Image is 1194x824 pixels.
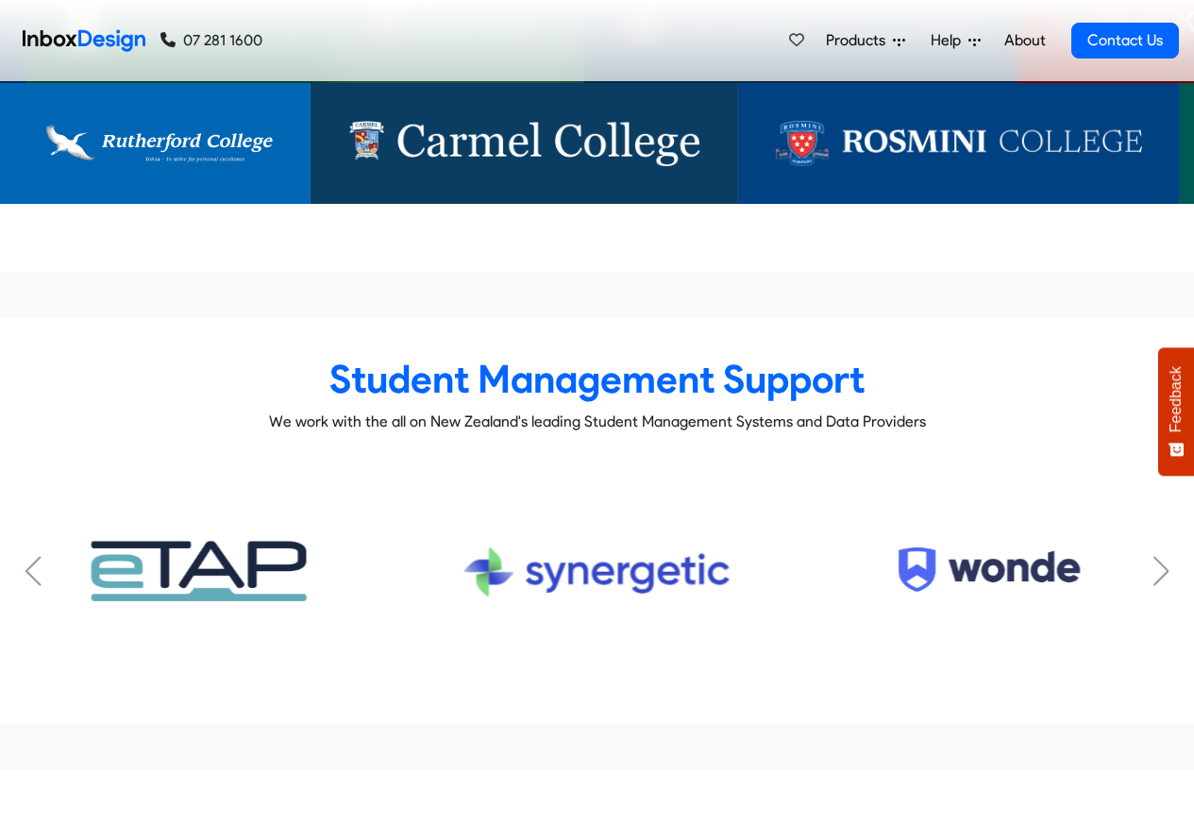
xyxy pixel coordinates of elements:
a: About [999,22,1051,59]
a: 07 281 1600 [160,29,262,52]
span: Feedback [1168,366,1185,432]
img: Rutherford College [38,121,273,166]
div: 6 / 7 [412,509,782,634]
img: eTap [74,509,325,634]
span: Products [826,29,893,52]
img: Rosmini College [776,121,1142,166]
a: Contact Us [1071,23,1179,59]
div: Previous slide [24,556,42,586]
div: 5 / 7 [14,509,384,634]
div: 7 / 7 [810,509,1180,634]
img: Synergetic [446,496,748,647]
a: Help [923,22,988,59]
span: Help [931,29,968,52]
div: Next slide [1152,556,1170,586]
img: Carmel College [348,121,700,166]
a: Products [818,22,913,59]
img: Wonde [869,509,1120,634]
heading: Student Management Support [14,355,1180,403]
p: We work with the all on New Zealand's leading Student Management Systems and Data Providers [14,411,1180,433]
button: Feedback - Show survey [1158,347,1194,476]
